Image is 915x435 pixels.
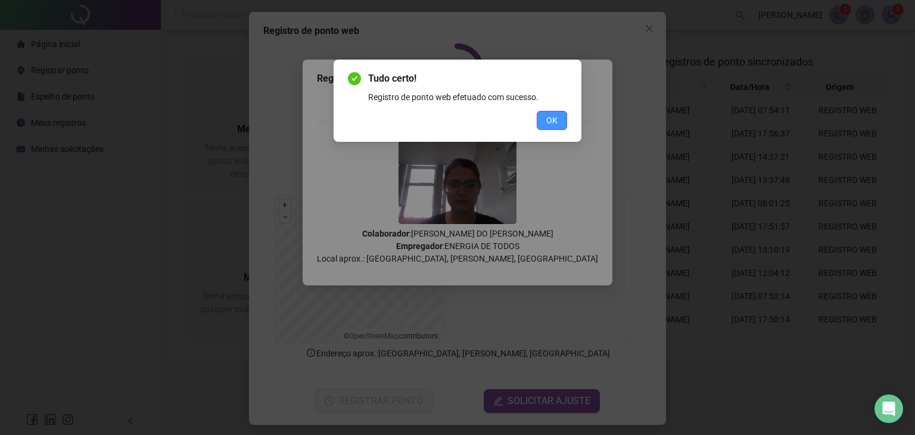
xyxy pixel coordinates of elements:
button: OK [537,111,567,130]
div: Registro de ponto web efetuado com sucesso. [368,91,567,104]
span: check-circle [348,72,361,85]
span: Tudo certo! [368,72,567,86]
div: Open Intercom Messenger [874,394,903,423]
span: OK [546,114,558,127]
